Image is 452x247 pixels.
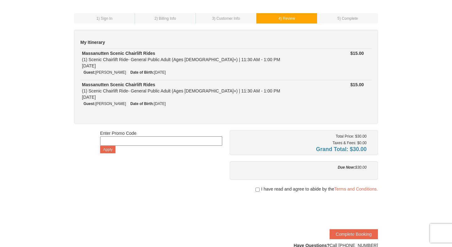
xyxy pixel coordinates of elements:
a: Terms and Conditions. [334,187,378,192]
strong: $15.00 [350,51,364,56]
small: [DATE] [130,70,166,75]
span: ) Complete [340,16,358,21]
strong: Guest: [83,102,95,106]
span: ) Billing Info [157,16,176,21]
strong: Date of Birth: [130,70,154,75]
span: ) Review [281,16,295,21]
strong: Due Now: [338,165,355,170]
small: 2 [154,16,176,21]
small: [DATE] [130,102,166,106]
h4: Grand Total: $30.00 [234,146,367,152]
span: ) Sign In [99,16,112,21]
small: 4 [278,16,295,21]
strong: $15.00 [350,82,364,87]
button: Apply [100,146,116,153]
span: ) Customer Info [214,16,240,21]
strong: Guest: [83,70,95,75]
iframe: reCAPTCHA [282,198,378,223]
small: [PERSON_NAME] [83,70,126,75]
strong: Massanutten Scenic Chairlift Rides [82,82,155,87]
small: 5 [337,16,358,21]
span: I have read and agree to abide by the [261,186,378,192]
small: Taxes & Fees: $0.00 [333,141,367,145]
strong: Date of Birth: [130,102,154,106]
div: Enter Promo Code [100,130,222,153]
h5: My Itinerary [80,39,372,45]
small: 1 [96,16,112,21]
button: Complete Booking [330,229,378,239]
div: (1) Scenic Chairlift Ride- General Public Adult (Ages [DEMOGRAPHIC_DATA]+) | 11:30 AM - 1:00 PM [... [82,81,315,100]
small: [PERSON_NAME] [83,102,126,106]
div: (1) Scenic Chairlift Ride- General Public Adult (Ages [DEMOGRAPHIC_DATA]+) | 11:30 AM - 1:00 PM [... [82,50,315,69]
small: 3 [212,16,240,21]
small: Total Price: $30.00 [336,134,367,139]
strong: Massanutten Scenic Chairlift Rides [82,51,155,56]
div: $30.00 [234,164,367,171]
